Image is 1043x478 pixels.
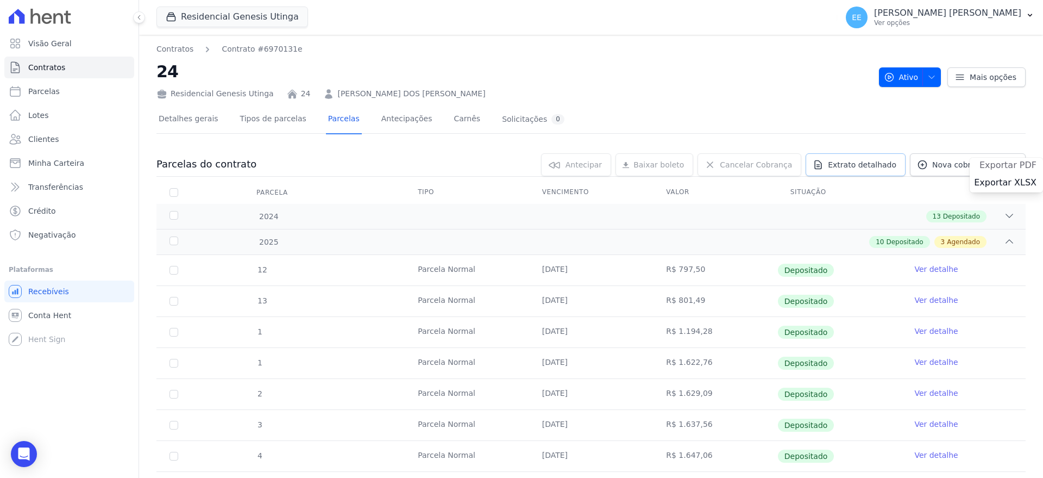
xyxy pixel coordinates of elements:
span: 1 [256,358,262,367]
a: Carnês [451,105,482,134]
span: Depositado [778,326,834,339]
span: Mais opções [970,72,1016,83]
span: Lotes [28,110,49,121]
span: Recebíveis [28,286,69,297]
span: Depositado [778,388,834,401]
h2: 24 [156,59,870,84]
span: Conta Hent [28,310,71,321]
td: R$ 1.622,76 [653,348,777,378]
div: Open Intercom Messenger [11,441,37,467]
td: R$ 797,50 [653,255,777,285]
a: Detalhes gerais [156,105,221,134]
span: Nova cobrança avulsa [932,159,1016,170]
a: Conta Hent [4,305,134,326]
th: Vencimento [529,181,654,204]
input: Só é possível selecionar pagamentos em aberto [169,421,178,430]
span: 13 [256,296,267,305]
a: Transferências [4,176,134,198]
span: Depositado [778,450,834,463]
span: Ativo [884,67,919,87]
span: 4 [256,451,262,460]
button: Residencial Genesis Utinga [156,7,308,27]
td: Parcela Normal [405,348,529,378]
td: Parcela Normal [405,286,529,316]
span: Depositado [778,264,834,277]
button: EE [PERSON_NAME] [PERSON_NAME] Ver opções [837,2,1043,33]
th: Situação [777,181,902,204]
span: 13 [933,212,941,221]
a: Ver detalhe [914,295,958,306]
nav: Breadcrumb [156,44,870,55]
span: Exportar XLSX [974,177,1036,188]
td: [DATE] [529,317,654,347]
td: Parcela Normal [405,317,529,347]
td: R$ 1.629,09 [653,379,777,409]
td: Parcela Normal [405,410,529,440]
a: Ver detalhe [914,264,958,275]
input: Só é possível selecionar pagamentos em aberto [169,328,178,337]
a: Exportar PDF [979,160,1039,173]
span: Depositado [778,295,834,308]
a: Ver detalhe [914,419,958,430]
a: Visão Geral [4,33,134,54]
span: Visão Geral [28,38,72,49]
a: Lotes [4,104,134,126]
span: 3 [256,420,262,429]
span: Clientes [28,134,59,145]
td: [DATE] [529,348,654,378]
a: Mais opções [947,67,1026,87]
a: Ver detalhe [914,326,958,337]
a: Clientes [4,128,134,150]
span: Crédito [28,206,56,216]
span: Extrato detalhado [828,159,896,170]
td: [DATE] [529,286,654,316]
td: [DATE] [529,255,654,285]
span: Negativação [28,229,76,240]
span: Minha Carteira [28,158,84,169]
td: R$ 1.647,06 [653,441,777,471]
span: Transferências [28,182,83,193]
h3: Parcelas do contrato [156,158,256,171]
div: Plataformas [9,263,130,276]
input: Só é possível selecionar pagamentos em aberto [169,452,178,461]
a: Recebíveis [4,281,134,302]
a: Contrato #6970131e [222,44,302,55]
a: Ver detalhe [914,357,958,368]
td: [DATE] [529,441,654,471]
div: Parcela [243,182,301,203]
td: Parcela Normal [405,379,529,409]
a: Negativação [4,224,134,246]
a: Parcelas [326,105,362,134]
a: Ver detalhe [914,388,958,399]
a: 24 [301,88,311,100]
a: Parcelas [4,80,134,102]
span: Depositado [778,357,834,370]
td: [DATE] [529,410,654,440]
p: Ver opções [874,18,1021,27]
a: Crédito [4,200,134,222]
span: Agendado [947,237,980,247]
a: Ver detalhe [914,450,958,461]
a: Nova cobrança avulsa [910,153,1026,176]
span: Depositado [778,419,834,432]
th: Tipo [405,181,529,204]
span: Depositado [943,212,980,221]
td: Parcela Normal [405,441,529,471]
button: Ativo [879,67,941,87]
a: Solicitações0 [500,105,567,134]
span: Exportar PDF [979,160,1036,171]
a: Antecipações [379,105,435,134]
nav: Breadcrumb [156,44,303,55]
input: Só é possível selecionar pagamentos em aberto [169,390,178,399]
span: 1 [256,327,262,336]
input: Só é possível selecionar pagamentos em aberto [169,359,178,368]
input: Só é possível selecionar pagamentos em aberto [169,297,178,306]
a: Extrato detalhado [806,153,906,176]
a: Tipos de parcelas [238,105,309,134]
td: R$ 801,49 [653,286,777,316]
td: R$ 1.637,56 [653,410,777,440]
input: Só é possível selecionar pagamentos em aberto [169,266,178,275]
div: 0 [551,114,564,125]
td: [DATE] [529,379,654,409]
a: Minha Carteira [4,152,134,174]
